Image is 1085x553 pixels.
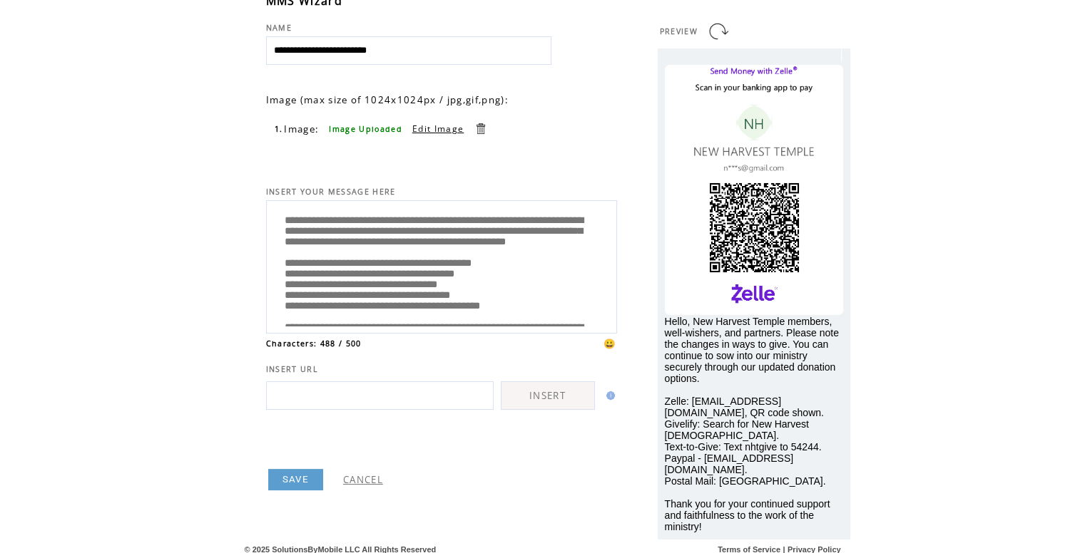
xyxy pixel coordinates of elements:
span: INSERT URL [266,364,318,374]
span: Hello, New Harvest Temple members, well-wishers, and partners. Please note the changes in ways to... [665,316,839,532]
a: Edit Image [412,123,464,135]
span: INSERT YOUR MESSAGE HERE [266,187,396,197]
span: PREVIEW [660,26,698,36]
span: Characters: 488 / 500 [266,338,362,348]
span: Image (max size of 1024x1024px / jpg,gif,png): [266,93,509,106]
a: INSERT [501,381,595,410]
span: 1. [275,124,283,134]
span: Image: [284,123,319,135]
span: 😀 [603,337,616,350]
a: SAVE [268,469,323,490]
a: CANCEL [343,473,383,486]
a: Delete this item [474,122,487,135]
span: Image Uploaded [329,124,402,134]
img: help.gif [602,391,615,400]
span: NAME [266,23,292,33]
